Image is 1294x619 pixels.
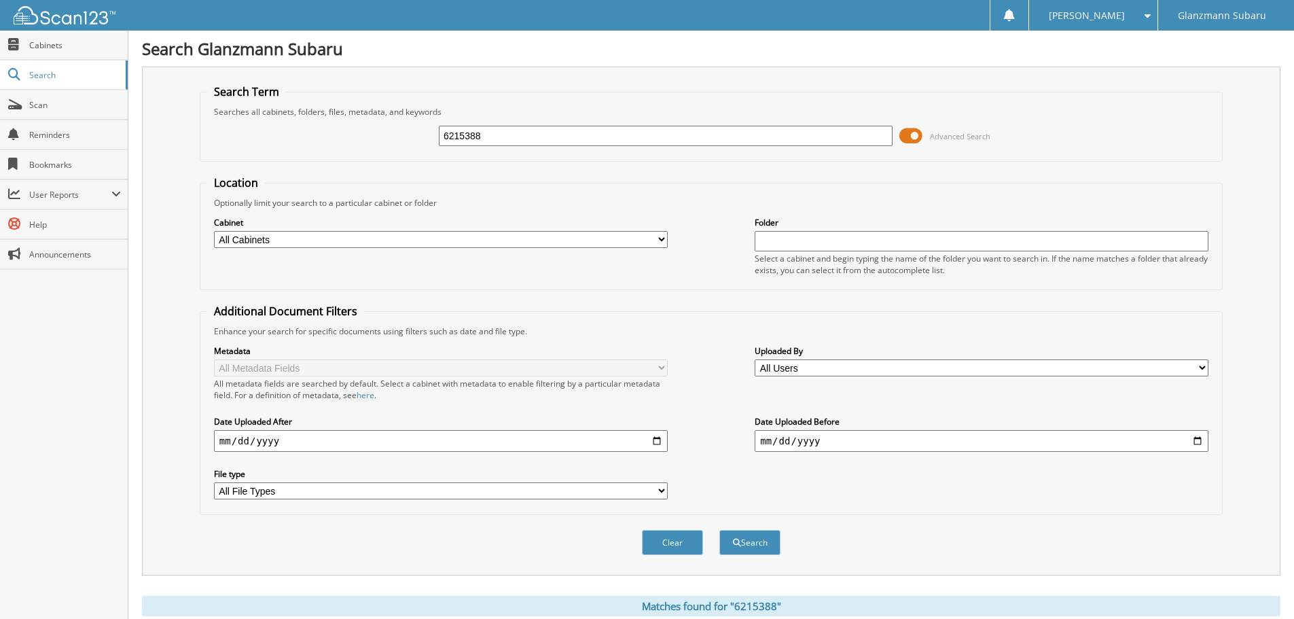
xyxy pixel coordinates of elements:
[207,197,1215,209] div: Optionally limit your search to a particular cabinet or folder
[755,217,1208,228] label: Folder
[719,530,780,555] button: Search
[214,345,668,357] label: Metadata
[207,325,1215,337] div: Enhance your search for specific documents using filters such as date and file type.
[755,345,1208,357] label: Uploaded By
[29,129,121,141] span: Reminders
[755,430,1208,452] input: end
[642,530,703,555] button: Clear
[214,430,668,452] input: start
[29,69,119,81] span: Search
[755,416,1208,427] label: Date Uploaded Before
[207,106,1215,118] div: Searches all cabinets, folders, files, metadata, and keywords
[207,304,364,319] legend: Additional Document Filters
[930,131,990,141] span: Advanced Search
[214,378,668,401] div: All metadata fields are searched by default. Select a cabinet with metadata to enable filtering b...
[1049,12,1125,20] span: [PERSON_NAME]
[207,175,265,190] legend: Location
[142,596,1280,616] div: Matches found for "6215388"
[142,37,1280,60] h1: Search Glanzmann Subaru
[29,219,121,230] span: Help
[214,217,668,228] label: Cabinet
[1178,12,1266,20] span: Glanzmann Subaru
[357,389,374,401] a: here
[755,253,1208,276] div: Select a cabinet and begin typing the name of the folder you want to search in. If the name match...
[29,39,121,51] span: Cabinets
[14,6,115,24] img: scan123-logo-white.svg
[29,99,121,111] span: Scan
[29,249,121,260] span: Announcements
[214,416,668,427] label: Date Uploaded After
[29,159,121,171] span: Bookmarks
[214,468,668,480] label: File type
[207,84,286,99] legend: Search Term
[29,189,111,200] span: User Reports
